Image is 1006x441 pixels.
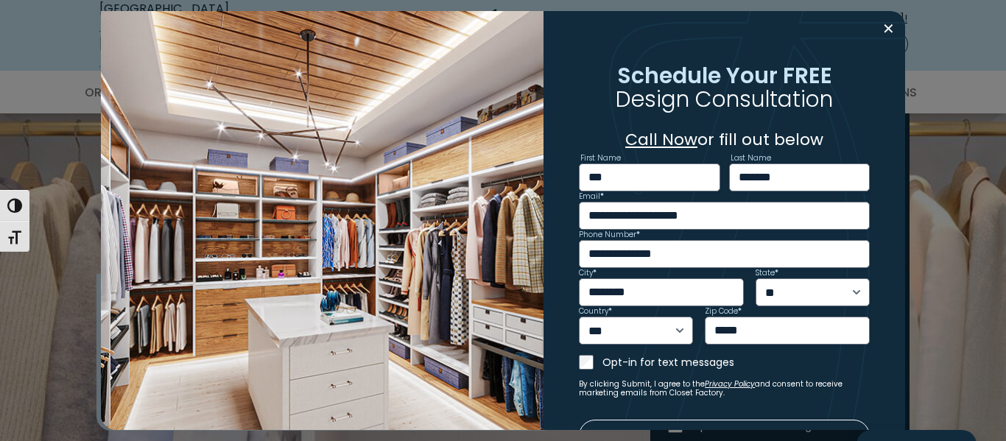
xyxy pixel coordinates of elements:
small: By clicking Submit, I agree to the and consent to receive marketing emails from Closet Factory. [579,380,870,398]
span: Design Consultation [616,84,833,114]
span: Schedule Your FREE [617,60,832,91]
label: Country [579,308,612,315]
button: Close modal [878,17,899,40]
a: Privacy Policy [705,378,755,389]
a: Call Now [625,128,697,151]
label: State [756,269,778,277]
p: or fill out below [579,127,870,152]
label: Zip Code [705,308,742,315]
label: City [579,269,597,277]
label: Opt-in for text messages [602,355,870,370]
label: First Name [580,155,621,162]
label: Last Name [731,155,771,162]
label: Phone Number [579,231,640,239]
label: Email [579,193,604,200]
